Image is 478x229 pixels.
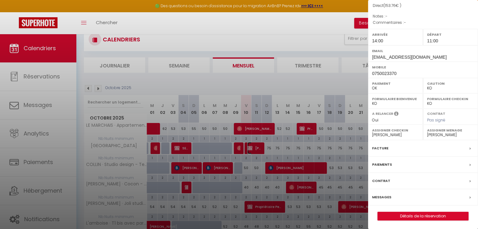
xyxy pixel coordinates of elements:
label: Facture [372,145,388,152]
label: Paiement [372,80,419,87]
p: Commentaires : [373,19,473,26]
label: Contrat [372,178,390,184]
button: Détails de la réservation [377,212,469,221]
label: Arrivée [372,31,419,38]
label: Formulaire Bienvenue [372,96,419,102]
label: Formulaire Checkin [427,96,474,102]
div: Direct [373,3,473,9]
i: Sélectionner OUI si vous souhaiter envoyer les séquences de messages post-checkout [394,111,398,118]
label: Mobile [372,64,474,70]
label: Paiements [372,161,392,168]
span: 14:00 [372,38,383,43]
span: 0750023370 [372,71,397,76]
a: Détails de la réservation [378,212,468,220]
label: Email [372,48,474,54]
span: - [385,13,387,19]
label: Caution [427,80,474,87]
label: Messages [372,194,391,200]
span: - [404,20,406,25]
span: 11:00 [427,38,438,43]
span: Pas signé [427,117,445,123]
span: 153.76 [385,3,396,8]
label: Contrat [427,111,445,115]
p: Notes : [373,13,473,19]
label: Départ [427,31,474,38]
label: Assigner Menage [427,127,474,133]
span: [EMAIL_ADDRESS][DOMAIN_NAME] [372,55,447,60]
span: ( € ) [383,3,401,8]
label: A relancer [372,111,393,116]
label: Assigner Checkin [372,127,419,133]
